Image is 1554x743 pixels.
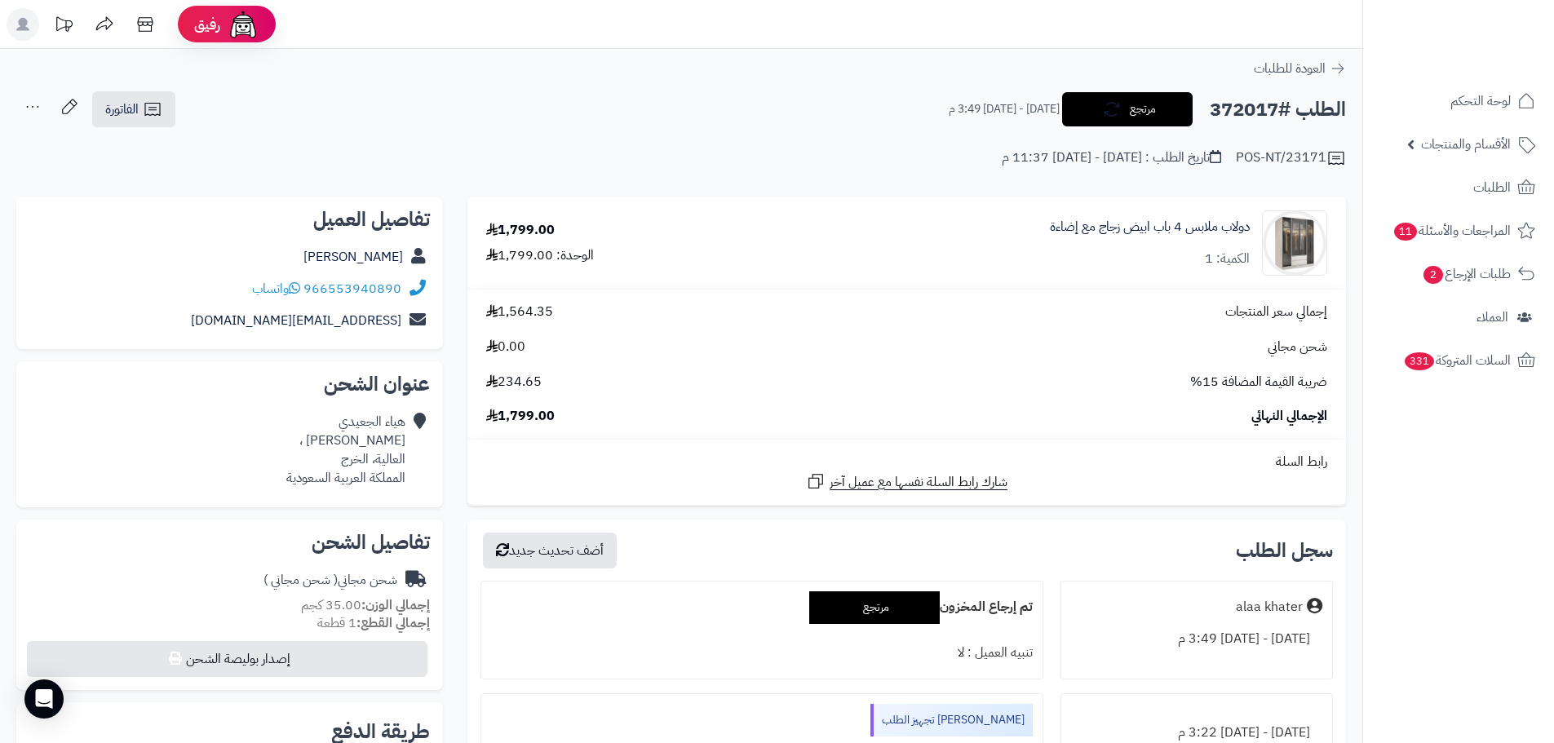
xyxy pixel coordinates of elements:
[303,279,401,299] a: 966553940890
[486,373,542,391] span: 234.65
[227,8,259,41] img: ai-face.png
[806,471,1007,492] a: شارك رابط السلة نفسها مع عميل آخر
[486,407,555,426] span: 1,799.00
[361,595,430,615] strong: إجمالي الوزن:
[1421,133,1511,156] span: الأقسام والمنتجات
[29,533,430,552] h2: تفاصيل الشحن
[1263,210,1326,276] img: 1742133300-110103010020.1-90x90.jpg
[24,679,64,719] div: Open Intercom Messenger
[483,533,617,568] button: أضف تحديث جديد
[1062,92,1193,126] button: مرتجع
[1373,168,1544,207] a: الطلبات
[252,279,300,299] a: واتساب
[43,8,84,45] a: تحديثات المنصة
[486,303,553,321] span: 1,564.35
[105,100,139,119] span: الفاتورة
[474,453,1339,471] div: رابط السلة
[1236,541,1333,560] h3: سجل الطلب
[194,15,220,34] span: رفيق
[286,413,405,487] div: هياء الجعيدي [PERSON_NAME] ، العالية، الخرج المملكة العربية السعودية
[29,374,430,394] h2: عنوان الشحن
[1423,266,1443,284] span: 2
[1268,338,1327,356] span: شحن مجاني
[356,613,430,633] strong: إجمالي القطع:
[870,704,1033,736] div: [PERSON_NAME] تجهيز الطلب
[191,311,401,330] a: [EMAIL_ADDRESS][DOMAIN_NAME]
[1002,148,1221,167] div: تاريخ الطلب : [DATE] - [DATE] 11:37 م
[1254,59,1346,78] a: العودة للطلبات
[1236,598,1303,617] div: alaa khater
[1225,303,1327,321] span: إجمالي سعر المنتجات
[1392,219,1511,242] span: المراجعات والأسئلة
[1373,211,1544,250] a: المراجعات والأسئلة11
[809,591,940,624] div: مرتجع
[263,571,397,590] div: شحن مجاني
[486,221,555,240] div: 1,799.00
[1251,407,1327,426] span: الإجمالي النهائي
[1373,254,1544,294] a: طلبات الإرجاع2
[1405,352,1434,370] span: 331
[27,641,427,677] button: إصدار بوليصة الشحن
[331,722,430,741] h2: طريقة الدفع
[1373,82,1544,121] a: لوحة التحكم
[317,613,430,633] small: 1 قطعة
[1205,250,1250,268] div: الكمية: 1
[1236,148,1346,168] div: POS-NT/23171
[1373,341,1544,380] a: السلات المتروكة331
[301,595,430,615] small: 35.00 كجم
[940,597,1033,617] b: تم إرجاع المخزون
[1450,90,1511,113] span: لوحة التحكم
[1210,93,1346,126] h2: الطلب #372017
[1050,218,1250,237] a: دولاب ملابس 4 باب ابيض زجاج مع إضاءة
[29,210,430,229] h2: تفاصيل العميل
[263,570,338,590] span: ( شحن مجاني )
[491,637,1032,669] div: تنبيه العميل : لا
[1373,298,1544,337] a: العملاء
[949,101,1060,117] small: [DATE] - [DATE] 3:49 م
[1477,306,1508,329] span: العملاء
[486,246,594,265] div: الوحدة: 1,799.00
[1254,59,1326,78] span: العودة للطلبات
[830,473,1007,492] span: شارك رابط السلة نفسها مع عميل آخر
[92,91,175,127] a: الفاتورة
[1403,349,1511,372] span: السلات المتروكة
[486,338,525,356] span: 0.00
[1190,373,1327,391] span: ضريبة القيمة المضافة 15%
[1071,623,1322,655] div: [DATE] - [DATE] 3:49 م
[1473,176,1511,199] span: الطلبات
[1394,223,1417,241] span: 11
[1422,263,1511,285] span: طلبات الإرجاع
[303,247,403,267] a: [PERSON_NAME]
